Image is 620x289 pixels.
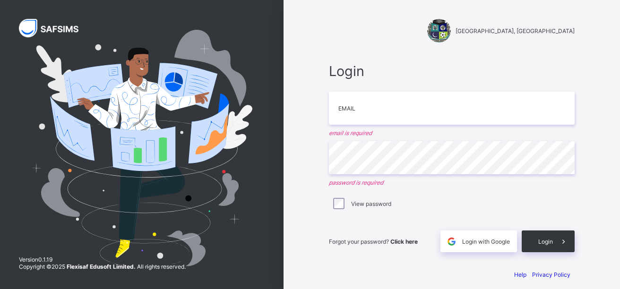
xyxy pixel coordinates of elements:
[538,238,553,245] span: Login
[329,129,575,136] em: email is required
[329,179,575,186] em: password is required
[19,256,186,263] span: Version 0.1.19
[446,236,457,247] img: google.396cfc9801f0270233282035f929180a.svg
[390,238,418,245] a: Click here
[514,271,526,278] a: Help
[462,238,510,245] span: Login with Google
[456,27,575,34] span: [GEOGRAPHIC_DATA], [GEOGRAPHIC_DATA]
[329,63,575,79] span: Login
[67,263,136,270] strong: Flexisaf Edusoft Limited.
[19,263,186,270] span: Copyright © 2025 All rights reserved.
[19,19,90,37] img: SAFSIMS Logo
[351,200,391,207] label: View password
[532,271,570,278] a: Privacy Policy
[31,30,252,267] img: Hero Image
[329,238,418,245] span: Forgot your password?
